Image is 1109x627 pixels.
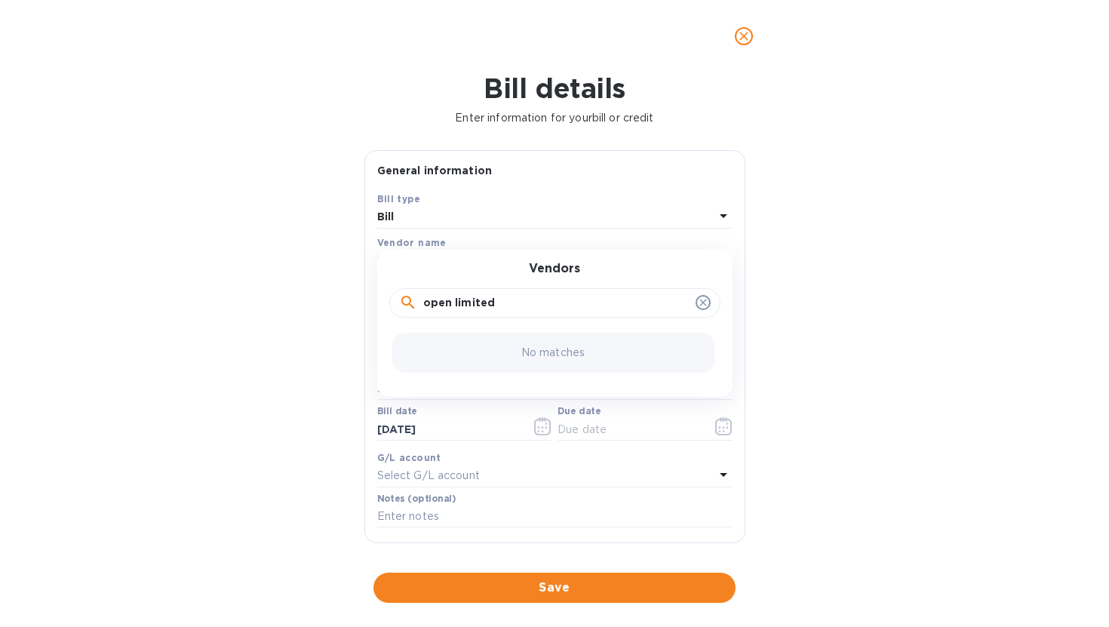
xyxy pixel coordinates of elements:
p: No matches [521,345,585,361]
label: Bill date [377,407,417,416]
label: Notes (optional) [377,494,456,503]
button: close [726,18,762,54]
button: Save [373,573,736,603]
span: Save [386,579,723,597]
h1: Bill details [12,72,1097,104]
input: Select date [377,418,520,441]
p: Select terms [377,381,445,397]
input: Enter notes [377,506,733,528]
b: Bill type [377,193,421,204]
input: Search [423,292,690,315]
p: Select vendor name [377,253,483,269]
b: Vendor name [377,237,447,248]
h3: Vendors [529,262,580,276]
p: Select G/L account [377,468,480,484]
p: Enter information for your bill or credit [12,110,1097,126]
label: Due date [558,407,601,416]
b: G/L account [377,452,441,463]
input: Due date [558,418,700,441]
b: General information [377,164,493,177]
b: Bill [377,211,395,223]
